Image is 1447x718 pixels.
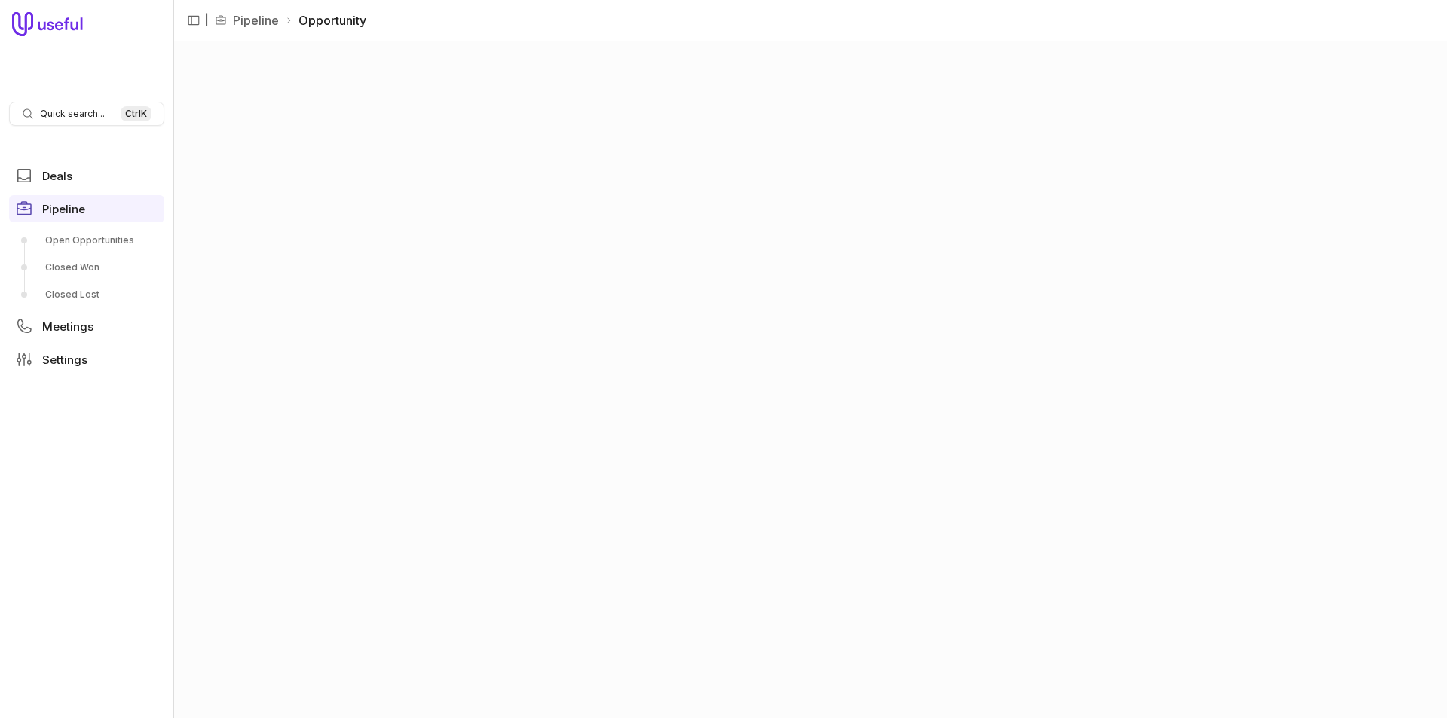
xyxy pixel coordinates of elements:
li: Opportunity [285,11,366,29]
a: Meetings [9,313,164,340]
a: Settings [9,346,164,373]
button: Collapse sidebar [182,9,205,32]
a: Closed Won [9,255,164,280]
div: Pipeline submenu [9,228,164,307]
span: Meetings [42,321,93,332]
a: Open Opportunities [9,228,164,252]
span: Deals [42,170,72,182]
span: | [205,11,209,29]
a: Pipeline [233,11,279,29]
kbd: Ctrl K [121,106,151,121]
a: Closed Lost [9,283,164,307]
span: Quick search... [40,108,105,120]
span: Settings [42,354,87,365]
a: Pipeline [9,195,164,222]
a: Deals [9,162,164,189]
span: Pipeline [42,203,85,215]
